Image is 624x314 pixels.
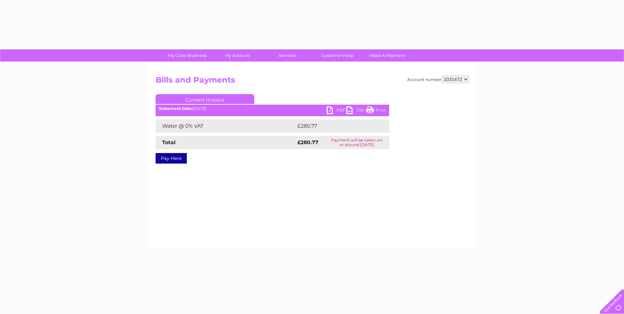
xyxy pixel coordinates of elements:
[156,75,469,88] h2: Bills and Payments
[327,106,346,116] a: PDF
[360,49,414,62] a: Make A Payment
[156,153,187,164] a: Pay Here
[162,139,176,145] strong: Total
[407,75,469,83] div: Account number
[156,94,254,104] a: Current Invoice
[297,139,318,145] strong: £280.77
[260,49,314,62] a: Services
[210,49,264,62] a: My Account
[366,106,386,116] a: Print
[156,119,296,133] td: Water @ 0% VAT
[296,119,378,133] td: £280.77
[324,136,389,149] td: Payment will be taken on or around [DATE]
[156,106,389,111] div: [DATE]
[159,106,193,111] b: Statement Date:
[310,49,364,62] a: Customer Help
[346,106,366,116] a: CSV
[160,49,214,62] a: My Clear Business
